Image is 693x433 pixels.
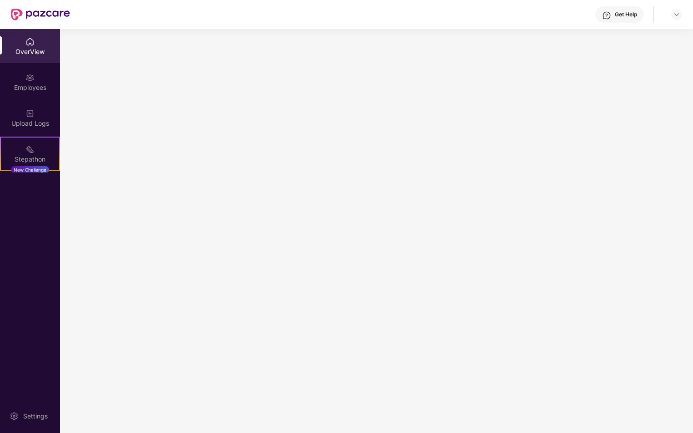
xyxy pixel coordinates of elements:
div: Stepathon [1,155,59,164]
img: svg+xml;base64,PHN2ZyBpZD0iRHJvcGRvd24tMzJ4MzIiIHhtbG5zPSJodHRwOi8vd3d3LnczLm9yZy8yMDAwL3N2ZyIgd2... [673,11,680,18]
img: svg+xml;base64,PHN2ZyBpZD0iSG9tZSIgeG1sbnM9Imh0dHA6Ly93d3cudzMub3JnLzIwMDAvc3ZnIiB3aWR0aD0iMjAiIG... [25,37,35,46]
img: svg+xml;base64,PHN2ZyBpZD0iRW1wbG95ZWVzIiB4bWxucz0iaHR0cDovL3d3dy53My5vcmcvMjAwMC9zdmciIHdpZHRoPS... [25,73,35,82]
img: svg+xml;base64,PHN2ZyBpZD0iSGVscC0zMngzMiIgeG1sbnM9Imh0dHA6Ly93d3cudzMub3JnLzIwMDAvc3ZnIiB3aWR0aD... [602,11,611,20]
img: svg+xml;base64,PHN2ZyBpZD0iVXBsb2FkX0xvZ3MiIGRhdGEtbmFtZT0iVXBsb2FkIExvZ3MiIHhtbG5zPSJodHRwOi8vd3... [25,109,35,118]
img: svg+xml;base64,PHN2ZyB4bWxucz0iaHR0cDovL3d3dy53My5vcmcvMjAwMC9zdmciIHdpZHRoPSIyMSIgaGVpZ2h0PSIyMC... [25,145,35,154]
div: Settings [20,412,50,421]
img: svg+xml;base64,PHN2ZyBpZD0iU2V0dGluZy0yMHgyMCIgeG1sbnM9Imh0dHA6Ly93d3cudzMub3JnLzIwMDAvc3ZnIiB3aW... [10,412,19,421]
img: New Pazcare Logo [11,9,70,20]
div: New Challenge [11,166,49,173]
div: Get Help [615,11,637,18]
